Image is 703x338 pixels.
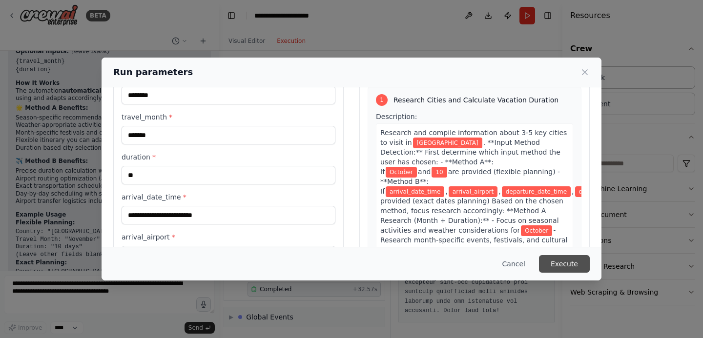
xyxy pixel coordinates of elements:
[393,95,558,105] span: Research Cities and Calculate Vacation Duration
[122,192,335,202] label: arrival_date_time
[418,168,431,176] span: and
[572,187,574,195] span: ,
[380,129,567,146] span: Research and compile information about 3-5 key cities to visit in
[380,168,560,195] span: are provided (flexible planning) - **Method B**: If
[380,139,560,176] span: . **Input Method Detection:** First determine which input method the user has chosen: - **Method ...
[495,255,533,273] button: Cancel
[498,187,500,195] span: ,
[122,232,335,242] label: arrival_airport
[521,225,552,236] span: Variable: travel_month
[122,112,335,122] label: travel_month
[386,167,417,178] span: Variable: travel_month
[376,94,388,106] div: 1
[502,186,571,197] span: Variable: departure_date_time
[113,65,193,79] h2: Run parameters
[380,187,646,234] span: are provided (exact dates planning) Based on the chosen method, focus research accordingly: **Met...
[575,186,635,197] span: Variable: departure_airport
[539,255,590,273] button: Execute
[386,186,444,197] span: Variable: arrival_date_time
[449,186,497,197] span: Variable: arrival_airport
[432,167,447,178] span: Variable: duration
[445,187,447,195] span: ,
[413,138,482,148] span: Variable: country
[376,113,417,120] span: Description:
[122,152,335,162] label: duration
